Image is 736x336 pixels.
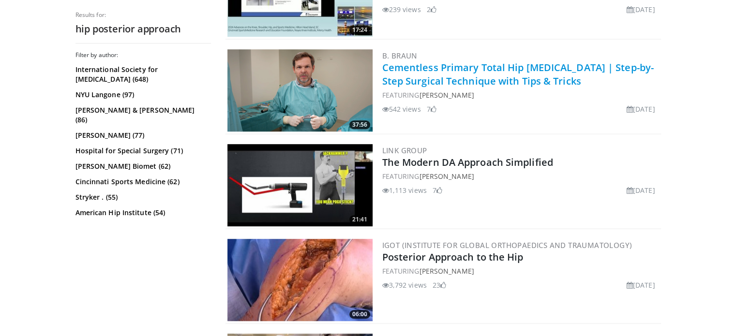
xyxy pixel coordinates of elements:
[419,266,474,276] a: [PERSON_NAME]
[349,120,370,129] span: 37:56
[433,280,446,290] li: 23
[382,61,654,88] a: Cementless Primary Total Hip [MEDICAL_DATA] | Step-by-Step Surgical Technique with Tips & Tricks
[382,51,418,60] a: B. Braun
[75,11,211,19] p: Results for:
[382,240,632,250] a: IGOT (Institute for Global Orthopaedics and Traumatology)
[627,185,655,195] li: [DATE]
[75,23,211,35] h2: hip posterior approach
[382,280,427,290] li: 3,792 views
[75,105,209,125] a: [PERSON_NAME] & [PERSON_NAME] (86)
[227,239,373,321] a: 06:00
[427,104,436,114] li: 7
[349,26,370,34] span: 17:24
[382,90,659,100] div: FEATURING
[75,51,211,59] h3: Filter by author:
[382,185,427,195] li: 1,113 views
[627,104,655,114] li: [DATE]
[382,156,553,169] a: The Modern DA Approach Simplified
[627,4,655,15] li: [DATE]
[427,4,436,15] li: 2
[382,146,427,155] a: LINK Group
[349,310,370,319] span: 06:00
[382,104,421,114] li: 542 views
[227,239,373,321] img: d27da560-405e-48a2-9846-ed09b4a9c8d3.300x170_q85_crop-smart_upscale.jpg
[627,280,655,290] li: [DATE]
[382,4,421,15] li: 239 views
[419,172,474,181] a: [PERSON_NAME]
[75,208,209,218] a: American Hip Institute (54)
[75,65,209,84] a: International Society for [MEDICAL_DATA] (648)
[227,144,373,226] img: 296e0485-db60-41ed-8a3f-64c21c84e20b.300x170_q85_crop-smart_upscale.jpg
[382,250,524,263] a: Posterior Approach to the Hip
[419,90,474,100] a: [PERSON_NAME]
[382,171,659,181] div: FEATURING
[75,131,209,140] a: [PERSON_NAME] (77)
[227,49,373,131] a: 37:56
[75,192,209,202] a: Stryker . (55)
[227,49,373,131] img: 0732e846-dfaf-48e4-92d8-164ee1b1b95b.png.300x170_q85_crop-smart_upscale.png
[75,161,209,171] a: [PERSON_NAME] Biomet (62)
[75,146,209,156] a: Hospital for Special Surgery (71)
[75,90,209,100] a: NYU Langone (97)
[227,144,373,226] a: 21:41
[75,177,209,187] a: Cincinnati Sports Medicine (62)
[349,215,370,224] span: 21:41
[382,266,659,276] div: FEATURING
[433,185,442,195] li: 7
